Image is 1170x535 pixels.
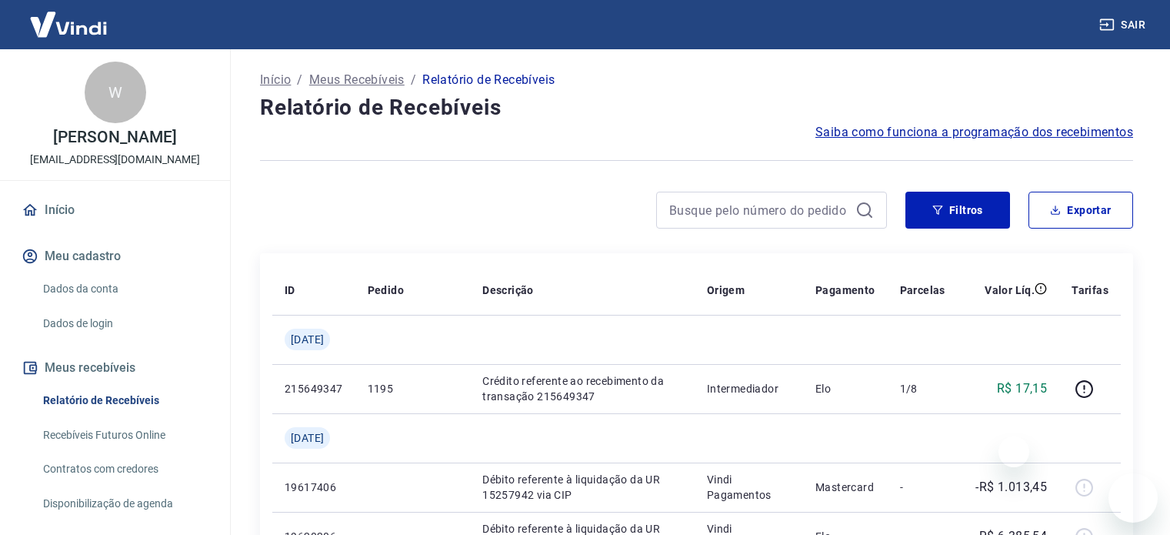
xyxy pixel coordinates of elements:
div: W [85,62,146,123]
a: Disponibilização de agenda [37,488,212,520]
p: Tarifas [1072,283,1108,298]
p: - [900,480,945,495]
button: Sair [1096,11,1152,39]
p: R$ 17,15 [997,380,1047,398]
a: Saiba como funciona a programação dos recebimentos [815,123,1133,142]
p: Vindi Pagamentos [707,472,791,503]
p: [EMAIL_ADDRESS][DOMAIN_NAME] [30,152,200,168]
p: Relatório de Recebíveis [422,71,555,89]
img: Vindi [18,1,118,48]
p: Mastercard [815,480,875,495]
button: Exportar [1028,192,1133,229]
input: Busque pelo número do pedido [669,199,849,222]
span: [DATE] [291,430,324,446]
p: Descrição [482,283,534,298]
button: Filtros [905,192,1010,229]
h4: Relatório de Recebíveis [260,92,1133,123]
p: Intermediador [707,381,791,396]
p: Origem [707,283,745,298]
p: Valor Líq. [985,283,1035,298]
p: Crédito referente ao recebimento da transação 215649347 [482,373,682,404]
iframe: Botão para abrir a janela de mensagens [1108,473,1158,523]
p: Elo [815,381,875,396]
a: Recebíveis Futuros Online [37,420,212,451]
a: Início [260,71,291,89]
a: Meus Recebíveis [309,71,405,89]
p: 19617406 [285,480,343,495]
a: Relatório de Recebíveis [37,385,212,416]
p: Pedido [368,283,404,298]
p: / [411,71,416,89]
p: 215649347 [285,381,343,396]
p: 1195 [368,381,458,396]
p: ID [285,283,295,298]
p: -R$ 1.013,45 [975,478,1047,497]
p: Débito referente à liquidação da UR 15257942 via CIP [482,472,682,503]
a: Contratos com credores [37,453,212,485]
a: Dados de login [37,308,212,339]
p: Parcelas [900,283,945,298]
a: Início [18,193,212,227]
a: Dados da conta [37,273,212,305]
iframe: Fechar mensagem [998,436,1029,467]
span: [DATE] [291,332,324,347]
p: [PERSON_NAME] [53,129,176,145]
button: Meus recebíveis [18,351,212,385]
button: Meu cadastro [18,239,212,273]
p: / [297,71,302,89]
p: Pagamento [815,283,875,298]
p: 1/8 [900,381,945,396]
